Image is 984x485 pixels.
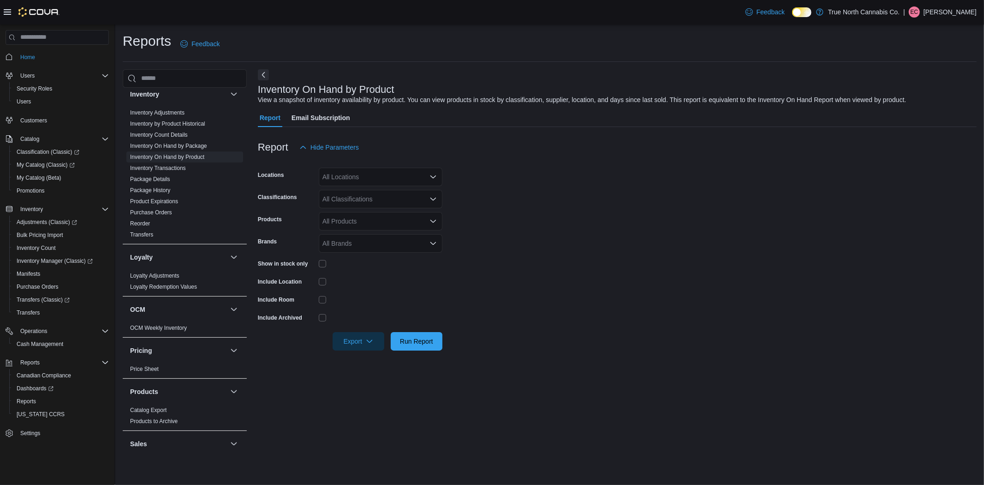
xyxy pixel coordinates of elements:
[17,372,71,379] span: Canadian Compliance
[130,365,159,373] span: Price Sheet
[17,296,70,303] span: Transfers (Classic)
[130,418,178,425] span: Products to Archive
[258,238,277,245] label: Brands
[130,418,178,424] a: Products to Archive
[258,142,288,153] h3: Report
[13,409,68,420] a: [US_STATE] CCRS
[742,3,788,21] a: Feedback
[20,359,40,366] span: Reports
[13,185,109,196] span: Promotions
[13,185,48,196] a: Promotions
[9,184,113,197] button: Promotions
[130,346,152,355] h3: Pricing
[123,405,247,430] div: Products
[228,89,239,100] button: Inventory
[13,370,109,381] span: Canadian Compliance
[17,231,63,239] span: Bulk Pricing Import
[123,364,247,378] div: Pricing
[9,293,113,306] a: Transfers (Classic)
[130,253,153,262] h3: Loyalty
[17,257,93,265] span: Inventory Manager (Classic)
[9,255,113,267] a: Inventory Manager (Classic)
[9,395,113,408] button: Reports
[9,267,113,280] button: Manifests
[13,370,75,381] a: Canadian Compliance
[17,133,109,145] span: Catalog
[17,398,36,405] span: Reports
[130,198,178,205] span: Product Expirations
[9,242,113,255] button: Inventory Count
[260,109,280,127] span: Report
[9,158,113,171] a: My Catalog (Classic)
[924,6,977,18] p: [PERSON_NAME]
[17,326,109,337] span: Operations
[17,187,45,194] span: Promotions
[13,217,81,228] a: Adjustments (Classic)
[429,240,437,247] button: Open list of options
[13,255,109,267] span: Inventory Manager (Classic)
[903,6,905,18] p: |
[17,133,43,145] button: Catalog
[13,146,83,158] a: Classification (Classic)
[9,145,113,158] a: Classification (Classic)
[17,244,56,252] span: Inventory Count
[13,172,109,183] span: My Catalog (Beta)
[17,70,38,81] button: Users
[258,216,282,223] label: Products
[13,83,109,94] span: Security Roles
[17,70,109,81] span: Users
[17,411,65,418] span: [US_STATE] CCRS
[17,283,59,291] span: Purchase Orders
[13,242,109,254] span: Inventory Count
[130,272,179,279] span: Loyalty Adjustments
[2,426,113,440] button: Settings
[20,327,48,335] span: Operations
[228,304,239,315] button: OCM
[757,7,785,17] span: Feedback
[130,406,167,414] span: Catalog Export
[9,338,113,351] button: Cash Management
[258,278,302,285] label: Include Location
[292,109,350,127] span: Email Subscription
[333,332,384,351] button: Export
[258,194,297,201] label: Classifications
[17,204,109,215] span: Inventory
[228,438,239,449] button: Sales
[130,220,150,227] span: Reorder
[258,171,284,179] label: Locations
[17,204,47,215] button: Inventory
[130,346,227,355] button: Pricing
[130,90,227,99] button: Inventory
[13,96,35,107] a: Users
[130,439,147,449] h3: Sales
[20,72,35,79] span: Users
[20,206,43,213] span: Inventory
[792,17,793,18] span: Dark Mode
[13,230,67,241] a: Bulk Pricing Import
[9,408,113,421] button: [US_STATE] CCRS
[9,229,113,242] button: Bulk Pricing Import
[13,268,109,279] span: Manifests
[310,143,359,152] span: Hide Parameters
[2,133,113,145] button: Catalog
[9,369,113,382] button: Canadian Compliance
[13,96,109,107] span: Users
[2,203,113,216] button: Inventory
[17,357,109,368] span: Reports
[130,231,153,238] a: Transfers
[400,337,433,346] span: Run Report
[130,120,205,127] span: Inventory by Product Historical
[17,51,109,63] span: Home
[429,195,437,203] button: Open list of options
[13,383,57,394] a: Dashboards
[17,326,51,337] button: Operations
[130,325,187,331] a: OCM Weekly Inventory
[9,382,113,395] a: Dashboards
[13,172,65,183] a: My Catalog (Beta)
[6,47,109,464] nav: Complex example
[828,6,900,18] p: True North Cannabis Co.
[130,209,172,216] a: Purchase Orders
